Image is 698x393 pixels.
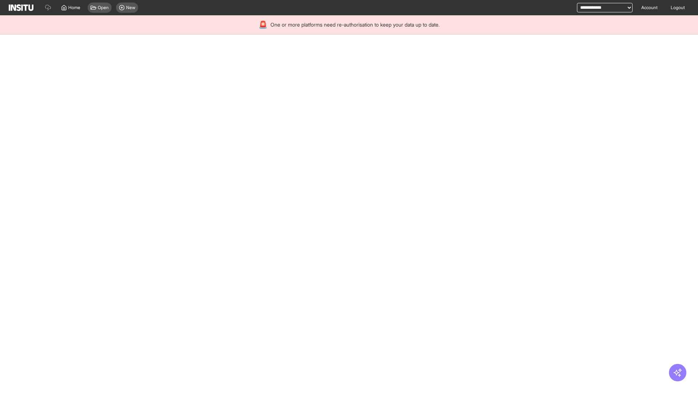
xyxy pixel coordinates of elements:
[98,5,109,11] span: Open
[270,21,440,28] span: One or more platforms need re-authorisation to keep your data up to date.
[9,4,33,11] img: Logo
[126,5,135,11] span: New
[68,5,80,11] span: Home
[258,20,268,30] div: 🚨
